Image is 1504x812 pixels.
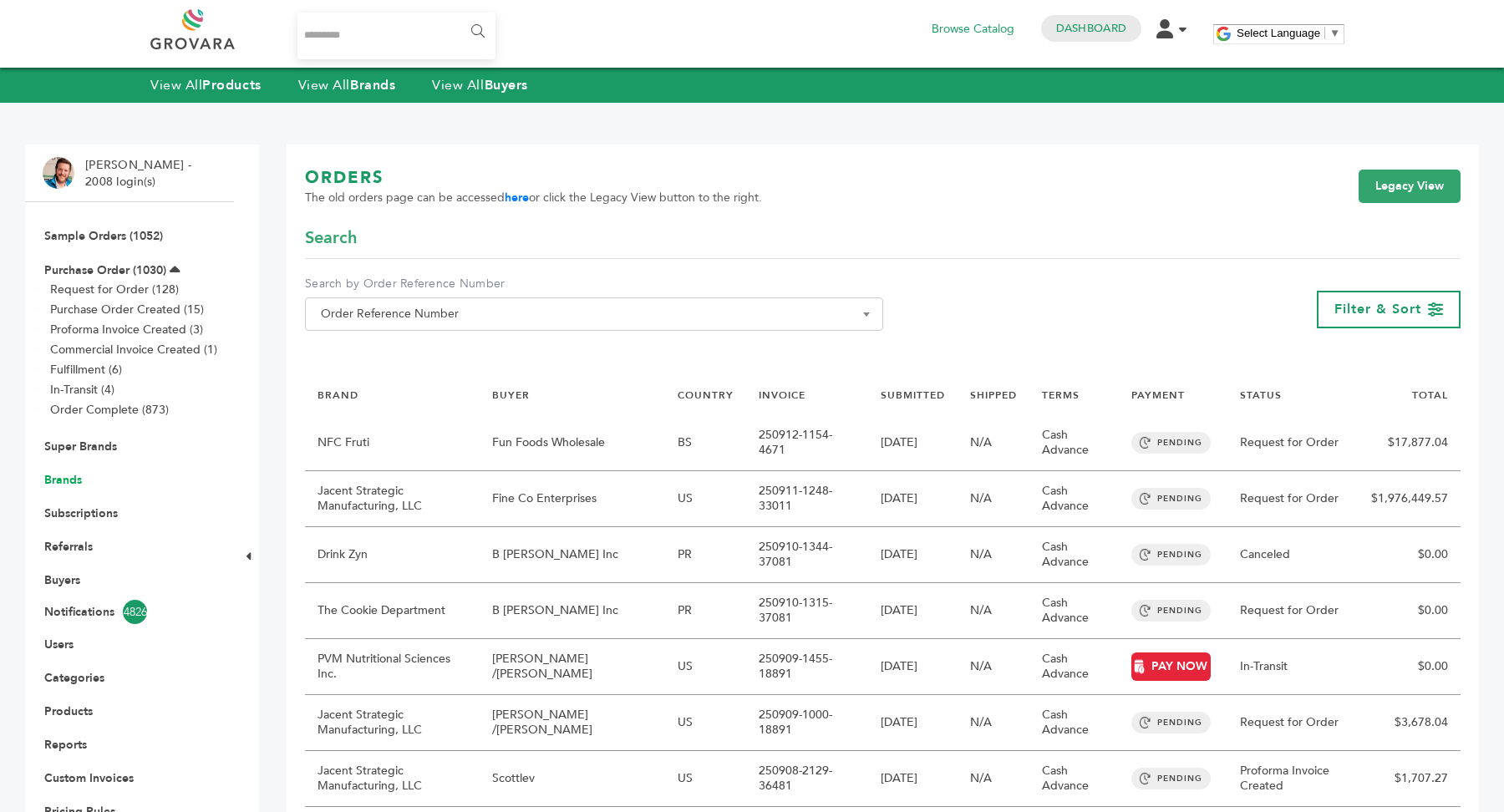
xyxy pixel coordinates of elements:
td: Jacent Strategic Manufacturing, LLC [305,695,480,751]
td: N/A [958,471,1029,527]
td: [DATE] [868,471,958,527]
td: 250909-1455-18891 [746,639,868,695]
a: Custom Invoices [44,770,134,786]
span: PENDING [1131,544,1211,566]
a: Reports [44,737,87,753]
td: Cash Advance [1029,751,1119,807]
td: US [665,639,746,695]
h1: ORDERS [305,166,762,190]
a: In-Transit (4) [50,382,114,398]
span: Search [305,226,357,250]
td: [DATE] [868,695,958,751]
td: Jacent Strategic Manufacturing, LLC [305,471,480,527]
label: Search by Order Reference Number [305,276,883,292]
td: N/A [958,639,1029,695]
td: PR [665,527,746,583]
td: Cash Advance [1029,471,1119,527]
td: BS [665,415,746,471]
a: SHIPPED [970,388,1017,402]
span: 4826 [123,600,147,624]
a: Select Language​ [1237,27,1340,39]
a: Brands [44,472,82,488]
span: PENDING [1131,712,1211,733]
a: Sample Orders (1052) [44,228,163,244]
a: STATUS [1240,388,1282,402]
td: Cash Advance [1029,695,1119,751]
td: N/A [958,527,1029,583]
td: NFC Fruti [305,415,480,471]
td: 250912-1154-4671 [746,415,868,471]
td: PR [665,583,746,639]
td: Cash Advance [1029,527,1119,583]
td: Cash Advance [1029,639,1119,695]
td: B [PERSON_NAME] Inc [480,583,665,639]
a: Categories [44,670,104,686]
td: N/A [958,695,1029,751]
td: Scottlev [480,751,665,807]
a: Purchase Order Created (15) [50,302,204,317]
a: Buyers [44,572,80,588]
td: Cash Advance [1029,415,1119,471]
a: Dashboard [1056,21,1126,36]
td: B [PERSON_NAME] Inc [480,527,665,583]
td: In-Transit [1227,639,1359,695]
a: View AllProducts [150,76,262,94]
td: Request for Order [1227,583,1359,639]
a: INVOICE [759,388,805,402]
a: Purchase Order (1030) [44,262,166,278]
td: $3,678.04 [1359,695,1461,751]
strong: Products [202,76,261,94]
span: Order Reference Number [305,297,883,331]
td: 250910-1344-37081 [746,527,868,583]
strong: Brands [350,76,395,94]
a: TERMS [1042,388,1080,402]
span: Order Reference Number [314,302,874,326]
td: N/A [958,751,1029,807]
td: The Cookie Department [305,583,480,639]
td: N/A [958,583,1029,639]
span: PENDING [1131,488,1211,510]
td: Request for Order [1227,695,1359,751]
td: Fine Co Enterprises [480,471,665,527]
td: 250909-1000-18891 [746,695,868,751]
span: ▼ [1329,27,1340,39]
a: BRAND [318,388,358,402]
td: US [665,695,746,751]
a: View AllBuyers [432,76,528,94]
a: COUNTRY [678,388,734,402]
a: View AllBrands [298,76,396,94]
span: Select Language [1237,27,1320,39]
input: Search... [297,13,495,59]
td: N/A [958,415,1029,471]
a: TOTAL [1412,388,1448,402]
strong: Buyers [485,76,528,94]
a: Browse Catalog [932,20,1014,38]
td: $0.00 [1359,583,1461,639]
td: Fun Foods Wholesale [480,415,665,471]
span: The old orders page can be accessed or click the Legacy View button to the right. [305,190,762,206]
span: PENDING [1131,768,1211,789]
a: Super Brands [44,439,117,454]
td: [DATE] [868,639,958,695]
td: Drink Zyn [305,527,480,583]
td: $0.00 [1359,639,1461,695]
a: Subscriptions [44,505,118,521]
span: PENDING [1131,432,1211,454]
td: Proforma Invoice Created [1227,751,1359,807]
td: [DATE] [868,415,958,471]
a: Request for Order (128) [50,282,179,297]
td: 250910-1315-37081 [746,583,868,639]
td: Request for Order [1227,415,1359,471]
td: [PERSON_NAME] /[PERSON_NAME] [480,695,665,751]
a: Order Complete (873) [50,402,169,418]
td: Request for Order [1227,471,1359,527]
a: Legacy View [1359,170,1461,203]
td: [DATE] [868,527,958,583]
td: [PERSON_NAME] /[PERSON_NAME] [480,639,665,695]
td: [DATE] [868,583,958,639]
td: $1,707.27 [1359,751,1461,807]
td: Canceled [1227,527,1359,583]
li: [PERSON_NAME] - 2008 login(s) [85,157,196,190]
a: SUBMITTED [881,388,945,402]
td: US [665,751,746,807]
